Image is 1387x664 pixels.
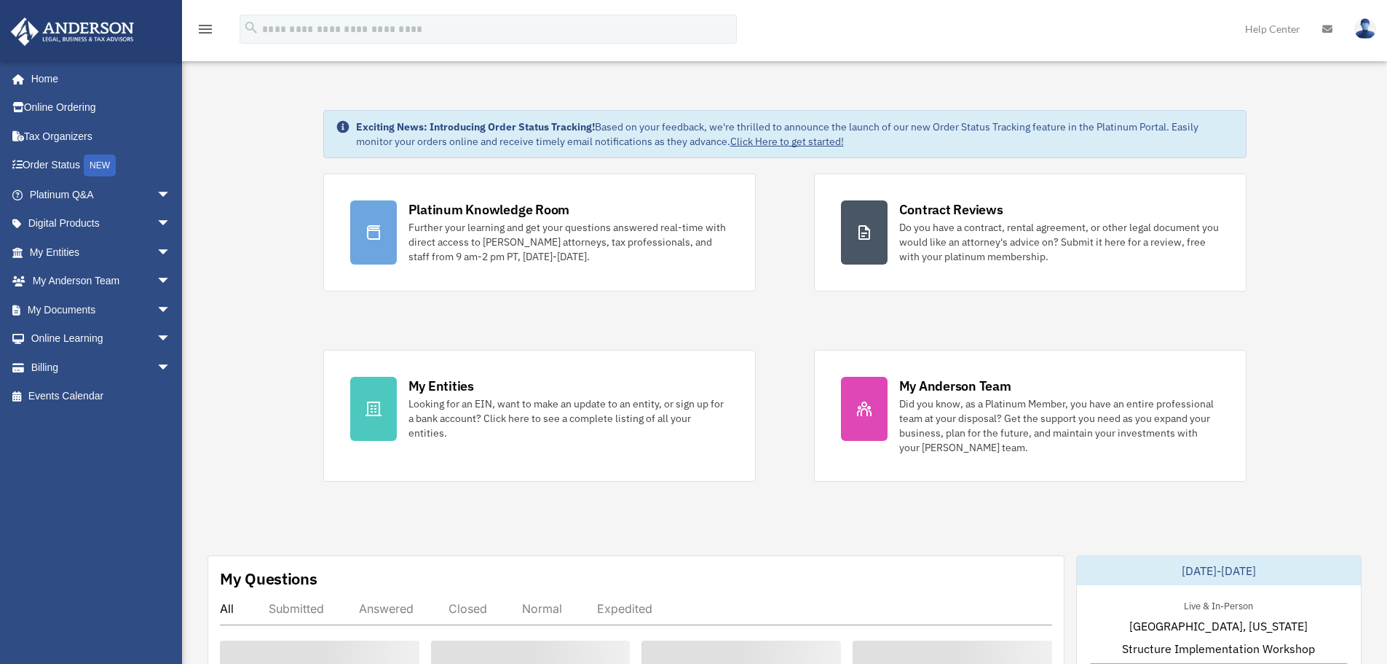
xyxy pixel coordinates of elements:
a: Online Learningarrow_drop_down [10,324,193,354]
div: Normal [522,601,562,616]
div: NEW [84,155,116,176]
i: search [243,20,259,36]
div: Further your learning and get your questions answered real-time with direct access to [PERSON_NAM... [408,220,729,264]
a: My Documentsarrow_drop_down [10,295,193,324]
span: Structure Implementation Workshop [1122,640,1315,657]
div: Contract Reviews [899,200,1003,219]
div: Expedited [597,601,652,616]
div: Live & In-Person [1172,597,1265,612]
a: Events Calendar [10,382,193,411]
span: arrow_drop_down [157,324,186,354]
a: Platinum Knowledge Room Further your learning and get your questions answered real-time with dire... [323,173,756,292]
div: My Anderson Team [899,377,1011,395]
div: Answered [359,601,414,616]
span: arrow_drop_down [157,180,186,210]
div: Do you have a contract, rental agreement, or other legal document you would like an attorney's ad... [899,220,1220,264]
div: Submitted [269,601,324,616]
a: Billingarrow_drop_down [10,353,193,382]
a: Home [10,64,186,93]
div: Closed [448,601,487,616]
div: Looking for an EIN, want to make an update to an entity, or sign up for a bank account? Click her... [408,397,729,440]
a: My Entities Looking for an EIN, want to make an update to an entity, or sign up for a bank accoun... [323,350,756,482]
a: Online Ordering [10,93,193,122]
a: Digital Productsarrow_drop_down [10,209,193,238]
div: My Entities [408,377,474,395]
a: My Entitiesarrow_drop_down [10,238,193,267]
a: My Anderson Team Did you know, as a Platinum Member, you have an entire professional team at your... [814,350,1246,482]
a: Order StatusNEW [10,151,193,181]
span: [GEOGRAPHIC_DATA], [US_STATE] [1129,617,1308,635]
div: Based on your feedback, we're thrilled to announce the launch of our new Order Status Tracking fe... [356,120,1234,149]
span: arrow_drop_down [157,267,186,297]
div: [DATE]-[DATE] [1077,556,1361,585]
div: Platinum Knowledge Room [408,200,570,219]
a: Tax Organizers [10,122,193,151]
span: arrow_drop_down [157,353,186,383]
div: Did you know, as a Platinum Member, you have an entire professional team at your disposal? Get th... [899,397,1220,455]
span: arrow_drop_down [157,295,186,325]
img: User Pic [1354,18,1376,39]
span: arrow_drop_down [157,209,186,239]
span: arrow_drop_down [157,238,186,267]
a: Click Here to get started! [730,135,844,148]
a: Platinum Q&Aarrow_drop_down [10,180,193,209]
a: My Anderson Teamarrow_drop_down [10,267,193,296]
a: Contract Reviews Do you have a contract, rental agreement, or other legal document you would like... [814,173,1246,292]
a: menu [197,26,214,38]
div: My Questions [220,568,317,590]
strong: Exciting News: Introducing Order Status Tracking! [356,120,595,133]
div: All [220,601,234,616]
i: menu [197,20,214,38]
img: Anderson Advisors Platinum Portal [7,17,138,46]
